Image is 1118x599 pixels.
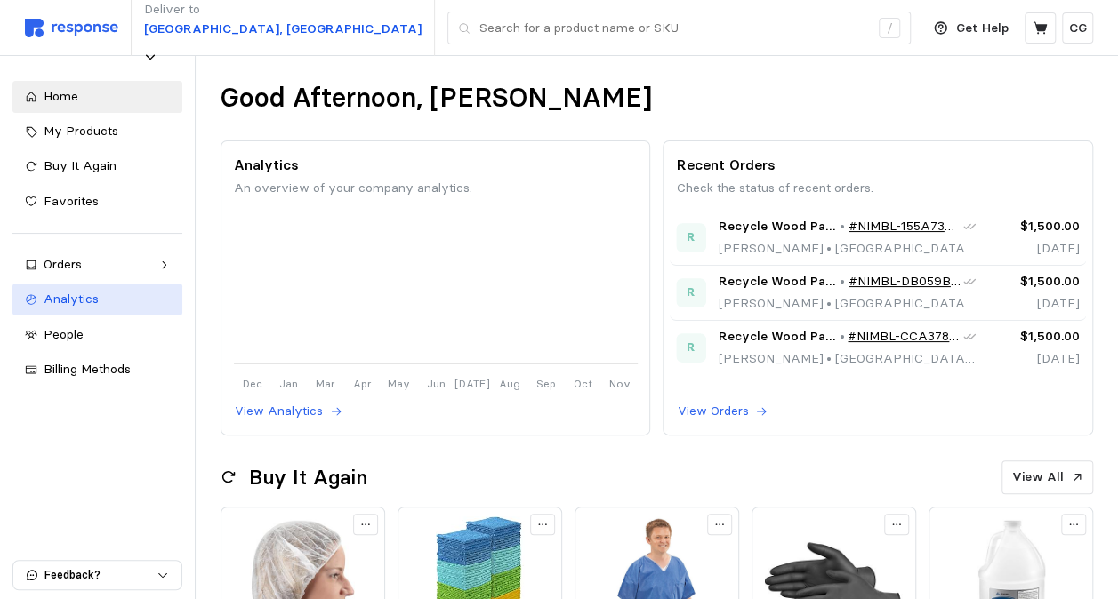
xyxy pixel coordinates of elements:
[144,20,422,39] p: [GEOGRAPHIC_DATA], [GEOGRAPHIC_DATA]
[988,272,1080,292] p: $1,500.00
[923,12,1019,45] button: Get Help
[426,377,445,390] tspan: Jun
[234,179,638,198] p: An overview of your company analytics.
[956,19,1009,38] p: Get Help
[13,561,181,589] button: Feedback?
[1069,19,1087,38] p: CG
[44,123,118,139] span: My Products
[25,19,118,37] img: svg%3e
[1012,467,1064,487] p: View All
[12,354,182,386] a: Billing Methods
[44,361,131,377] span: Billing Methods
[44,291,99,307] span: Analytics
[676,154,1080,176] p: Recent Orders
[353,377,372,390] tspan: Apr
[221,81,652,116] h1: Good Afternoon, [PERSON_NAME]
[248,464,366,491] h2: Buy It Again
[12,319,182,351] a: People
[848,327,961,347] a: #NIMBL-CCA37837
[608,377,630,390] tspan: Nov
[499,377,520,390] tspan: Aug
[235,402,323,421] p: View Analytics
[988,294,1080,314] p: [DATE]
[44,567,157,583] p: Feedback?
[12,249,182,281] a: Orders
[12,284,182,315] a: Analytics
[279,377,298,390] tspan: Jan
[479,12,870,44] input: Search for a product name or SKU
[988,217,1080,236] p: $1,500.00
[840,327,845,347] p: •
[676,179,1080,198] p: Check the status of recent orders.
[44,157,117,173] span: Buy It Again
[536,377,556,390] tspan: Sep
[824,350,835,366] span: •
[676,333,705,363] span: Recycle Wood Pack
[574,377,592,390] tspan: Oct
[12,150,182,182] a: Buy It Again
[676,278,705,307] span: Recycle Wood Pack
[879,18,900,39] div: /
[824,295,835,311] span: •
[44,326,84,342] span: People
[454,377,490,390] tspan: [DATE]
[44,255,151,275] div: Orders
[988,349,1080,369] p: [DATE]
[719,349,976,369] p: [PERSON_NAME] [GEOGRAPHIC_DATA], [GEOGRAPHIC_DATA]
[719,272,837,292] span: Recycle Wood Pack
[719,239,976,259] p: [PERSON_NAME] [GEOGRAPHIC_DATA], [GEOGRAPHIC_DATA]
[988,327,1080,347] p: $1,500.00
[840,272,845,292] p: •
[849,217,961,236] a: #NIMBL-155A73DA
[676,401,768,422] button: View Orders
[824,240,835,256] span: •
[44,88,78,104] span: Home
[1062,12,1093,44] button: CG
[12,116,182,148] a: My Products
[234,401,343,422] button: View Analytics
[243,377,262,390] tspan: Dec
[234,154,638,176] p: Analytics
[316,377,335,390] tspan: Mar
[676,223,705,252] span: Recycle Wood Pack
[849,272,961,292] a: #NIMBL-DB059B17
[388,377,410,390] tspan: May
[719,217,837,236] span: Recycle Wood Pack
[677,402,748,421] p: View Orders
[840,217,845,236] p: •
[988,239,1080,259] p: [DATE]
[1001,460,1093,494] button: View All
[44,193,99,209] span: Favorites
[719,294,976,314] p: [PERSON_NAME] [GEOGRAPHIC_DATA], [GEOGRAPHIC_DATA]
[719,327,836,347] span: Recycle Wood Pack
[12,186,182,218] a: Favorites
[12,81,182,113] a: Home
